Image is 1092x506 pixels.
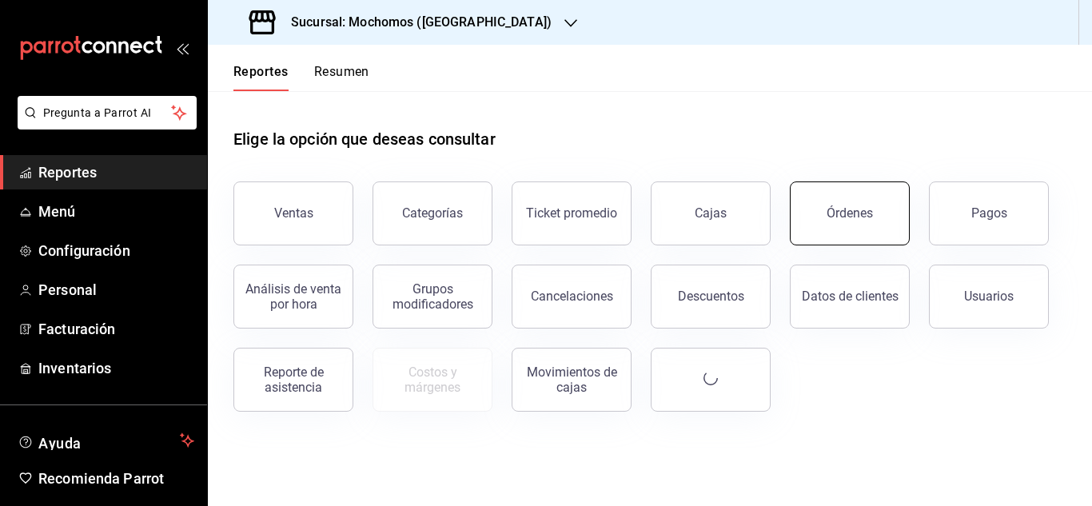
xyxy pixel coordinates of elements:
button: Descuentos [651,265,771,329]
div: Grupos modificadores [383,281,482,312]
div: Cancelaciones [531,289,613,304]
div: Categorías [402,205,463,221]
span: Reportes [38,161,194,183]
div: Usuarios [964,289,1014,304]
button: Cajas [651,181,771,245]
button: Pagos [929,181,1049,245]
button: Usuarios [929,265,1049,329]
button: Movimientos de cajas [512,348,632,412]
h3: Sucursal: Mochomos ([GEOGRAPHIC_DATA]) [278,13,552,32]
span: Menú [38,201,194,222]
div: Movimientos de cajas [522,365,621,395]
div: Ventas [274,205,313,221]
span: Configuración [38,240,194,261]
div: navigation tabs [233,64,369,91]
span: Facturación [38,318,194,340]
button: Grupos modificadores [373,265,492,329]
button: Datos de clientes [790,265,910,329]
button: Reporte de asistencia [233,348,353,412]
h1: Elige la opción que deseas consultar [233,127,496,151]
span: Inventarios [38,357,194,379]
div: Cajas [695,205,727,221]
button: Ventas [233,181,353,245]
div: Reporte de asistencia [244,365,343,395]
span: Personal [38,279,194,301]
span: Recomienda Parrot [38,468,194,489]
div: Costos y márgenes [383,365,482,395]
button: Cancelaciones [512,265,632,329]
div: Descuentos [678,289,744,304]
button: Análisis de venta por hora [233,265,353,329]
button: Resumen [314,64,369,91]
a: Pregunta a Parrot AI [11,116,197,133]
div: Datos de clientes [802,289,899,304]
button: Reportes [233,64,289,91]
div: Ticket promedio [526,205,617,221]
span: Pregunta a Parrot AI [43,105,172,122]
div: Órdenes [827,205,873,221]
button: Categorías [373,181,492,245]
button: Ticket promedio [512,181,632,245]
div: Análisis de venta por hora [244,281,343,312]
span: Ayuda [38,431,173,450]
button: open_drawer_menu [176,42,189,54]
button: Órdenes [790,181,910,245]
div: Pagos [971,205,1007,221]
button: Contrata inventarios para ver este reporte [373,348,492,412]
button: Pregunta a Parrot AI [18,96,197,129]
